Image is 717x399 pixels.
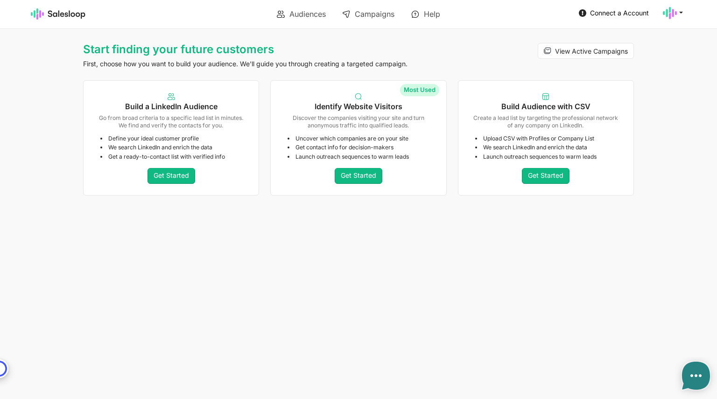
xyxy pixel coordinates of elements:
a: View Active Campaigns [538,43,634,59]
h5: Identify Website Visitors [284,102,433,111]
a: Get Started [522,168,569,184]
p: Go from broad criteria to a specific lead list in minutes. We find and verify the contacts for you. [97,114,246,129]
img: Salesloop [31,8,86,20]
span: Connect a Account [590,9,649,17]
li: Launch outreach sequences to warm leads [475,153,620,161]
li: Uncover which companies are on your site [288,135,433,142]
a: Help [405,6,447,22]
a: Connect a Account [576,6,652,20]
span: View Active Campaigns [555,47,628,55]
h1: Start finding your future customers [83,43,447,56]
li: Upload CSV with Profiles or Company List [475,135,620,142]
a: Campaigns [336,6,401,22]
a: Get Started [335,168,382,184]
li: We search LinkedIn and enrich the data [475,144,620,151]
a: Get Started [148,168,195,184]
span: Most Used [400,84,439,97]
h5: Build Audience with CSV [471,102,620,111]
li: Get a ready-to-contact list with verified info [100,153,246,161]
p: Create a lead list by targeting the professional network of any company on LinkedIn. [471,114,620,129]
h5: Build a LinkedIn Audience [97,102,246,111]
p: First, choose how you want to build your audience. We'll guide you through creating a targeted ca... [83,60,447,68]
a: Audiences [270,6,332,22]
p: Discover the companies visiting your site and turn anonymous traffic into qualified leads. [284,114,433,129]
li: Launch outreach sequences to warm leads [288,153,433,161]
li: Define your ideal customer profile [100,135,246,142]
li: Get contact info for decision-makers [288,144,433,151]
li: We search LinkedIn and enrich the data [100,144,246,151]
